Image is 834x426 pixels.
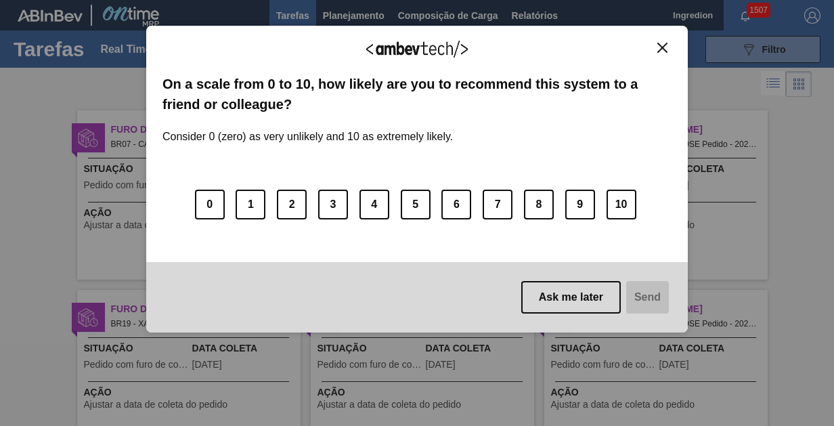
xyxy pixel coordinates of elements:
[441,190,471,219] button: 6
[195,190,225,219] button: 0
[521,281,621,314] button: Ask me later
[657,43,667,53] img: Close
[565,190,595,219] button: 9
[162,74,672,115] label: On a scale from 0 to 10, how likely are you to recommend this system to a friend or colleague?
[653,42,672,54] button: Close
[236,190,265,219] button: 1
[524,190,554,219] button: 8
[359,190,389,219] button: 4
[366,41,468,58] img: Logo Ambevtech
[607,190,636,219] button: 10
[318,190,348,219] button: 3
[277,190,307,219] button: 2
[401,190,431,219] button: 5
[162,114,453,143] label: Consider 0 (zero) as very unlikely and 10 as extremely likely.
[483,190,512,219] button: 7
